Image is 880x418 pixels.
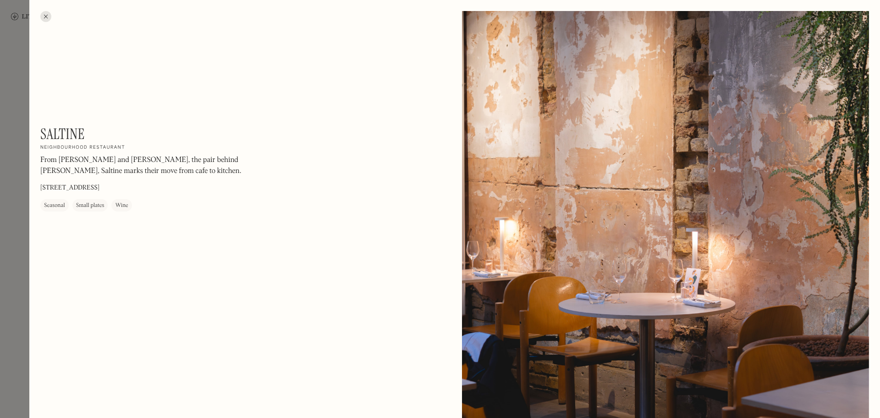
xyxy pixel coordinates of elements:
[44,201,65,211] div: Seasonal
[40,155,288,177] p: From [PERSON_NAME] and [PERSON_NAME], the pair behind [PERSON_NAME], Saltine marks their move fro...
[76,201,104,211] div: Small plates
[40,125,85,143] h1: Saltine
[40,145,125,151] h2: Neighbourhood restaurant
[115,201,128,211] div: Wine
[40,184,99,193] p: [STREET_ADDRESS]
